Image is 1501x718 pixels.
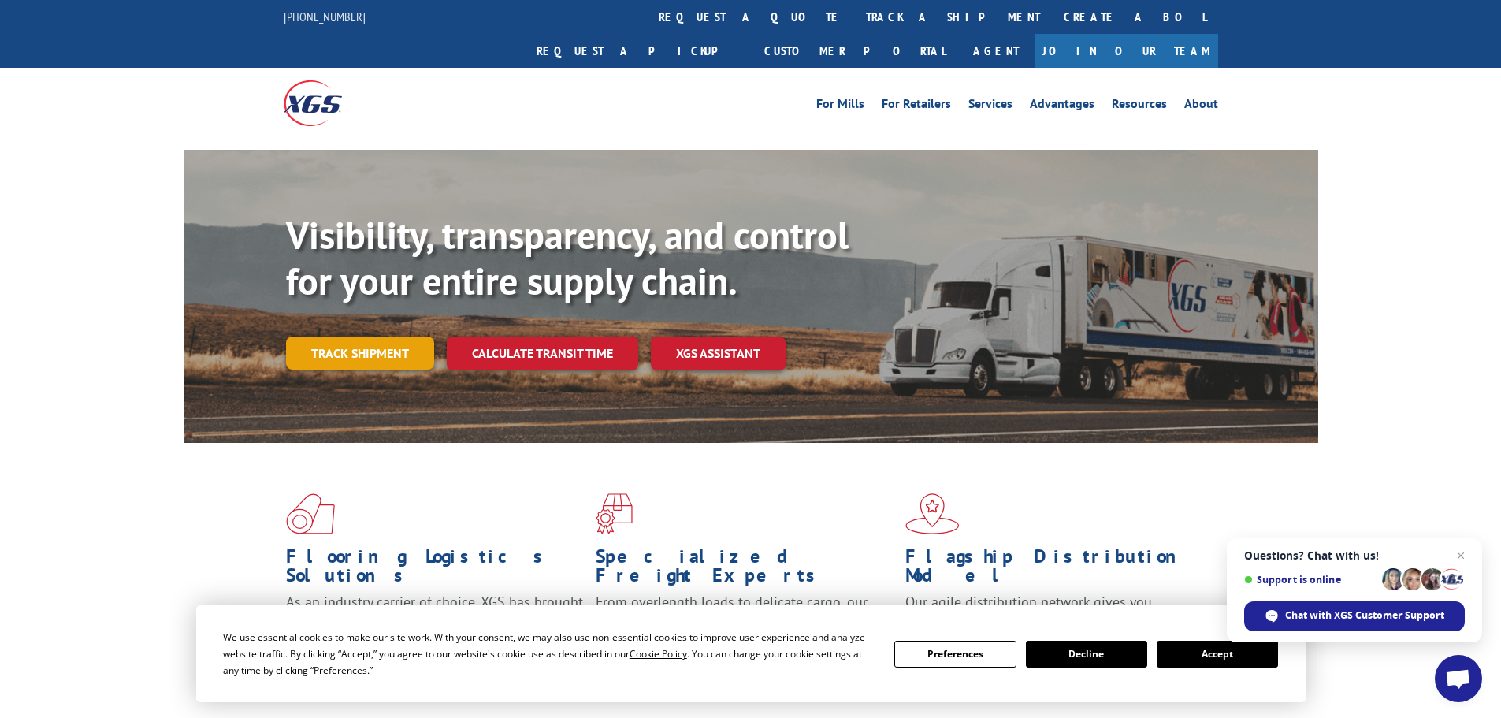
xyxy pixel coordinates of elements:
h1: Specialized Freight Experts [596,547,894,593]
a: Advantages [1030,98,1094,115]
img: xgs-icon-focused-on-flooring-red [596,493,633,534]
div: We use essential cookies to make our site work. With your consent, we may also use non-essential ... [223,629,875,679]
a: [PHONE_NUMBER] [284,9,366,24]
a: About [1184,98,1218,115]
button: Accept [1157,641,1278,668]
a: Agent [957,34,1035,68]
span: Cookie Policy [630,647,687,660]
h1: Flagship Distribution Model [905,547,1203,593]
a: Track shipment [286,337,434,370]
img: xgs-icon-total-supply-chain-intelligence-red [286,493,335,534]
img: xgs-icon-flagship-distribution-model-red [905,493,960,534]
div: Cookie Consent Prompt [196,605,1306,702]
div: Chat with XGS Customer Support [1244,601,1465,631]
a: Resources [1112,98,1167,115]
span: Questions? Chat with us! [1244,549,1465,562]
a: Customer Portal [752,34,957,68]
button: Preferences [894,641,1016,668]
a: Services [968,98,1012,115]
a: For Mills [816,98,864,115]
h1: Flooring Logistics Solutions [286,547,584,593]
a: Calculate transit time [447,337,638,370]
div: Open chat [1435,655,1482,702]
a: Join Our Team [1035,34,1218,68]
p: From overlength loads to delicate cargo, our experienced staff knows the best way to move your fr... [596,593,894,663]
a: For Retailers [882,98,951,115]
span: Chat with XGS Customer Support [1285,608,1444,623]
button: Decline [1026,641,1147,668]
span: Close chat [1451,546,1470,565]
span: Preferences [314,664,367,677]
span: Our agile distribution network gives you nationwide inventory management on demand. [905,593,1195,630]
a: Request a pickup [525,34,752,68]
span: As an industry carrier of choice, XGS has brought innovation and dedication to flooring logistics... [286,593,583,649]
a: XGS ASSISTANT [651,337,786,370]
b: Visibility, transparency, and control for your entire supply chain. [286,210,849,305]
span: Support is online [1244,574,1377,586]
